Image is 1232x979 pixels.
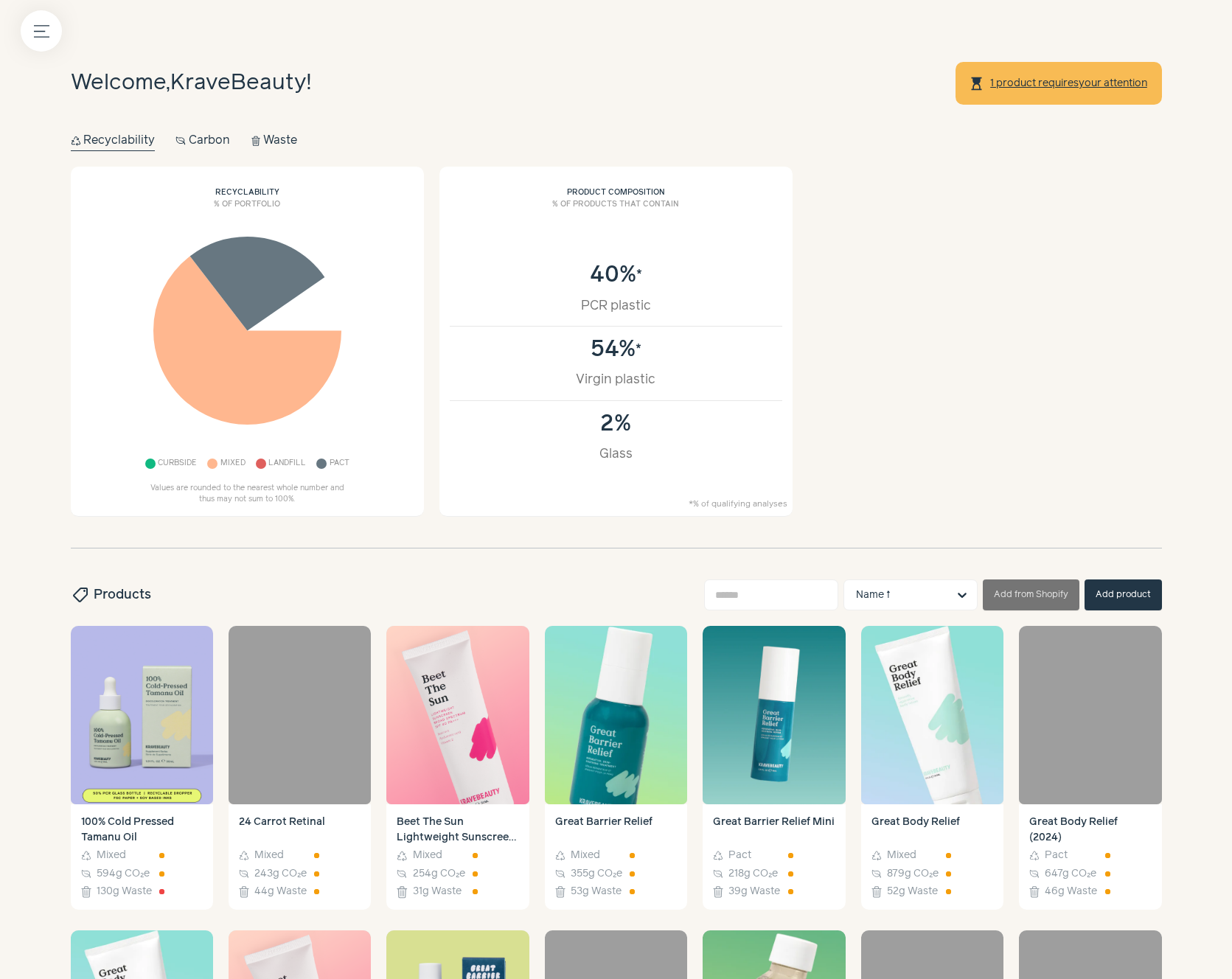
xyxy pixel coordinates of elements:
span: Landfill [268,456,306,473]
span: 218g CO₂e [728,866,778,882]
span: 53g Waste [571,884,622,899]
a: 24 Carrot Retinal Mixed 243g CO₂e 44g Waste [229,804,371,910]
div: Virgin plastic [465,370,767,389]
div: 2% [465,411,767,437]
img: Beet The Sun Lightweight Sunscreen Broad Spectrum SPF 40 PA+++ [386,626,529,804]
h4: Great Barrier Relief [555,815,677,846]
div: PCR plastic [465,296,767,316]
span: Mixed [97,848,126,863]
h2: Recyclability [81,177,414,199]
h3: % of products that contain [450,199,782,221]
span: 130g Waste [97,884,152,899]
img: Great Body Relief [861,626,1003,804]
span: 647g CO₂e [1045,866,1096,882]
span: hourglass_top [969,76,984,91]
a: 24 Carrot Retinal [229,626,371,804]
img: Great Barrier Relief Mini [703,626,845,804]
h4: 100% Cold Pressed Tamanu Oil [81,815,203,846]
span: sell [69,586,88,604]
a: Great Body Relief (2024) [1019,626,1161,804]
h4: Great Body Relief [871,815,993,846]
span: KraveBeauty [170,72,307,94]
span: 44g Waste [254,884,307,899]
h2: Product composition [450,177,782,199]
span: Mixed [220,456,246,473]
a: Great Body Relief (2024) Pact 647g CO₂e 46g Waste [1019,804,1161,910]
span: 52g Waste [887,884,938,899]
div: 40% [465,262,767,288]
img: 100% Cold Pressed Tamanu Oil [71,626,213,804]
span: Curbside [158,456,197,473]
span: 355g CO₂e [571,866,622,882]
img: Great Barrier Relief [545,626,687,804]
h2: Products [71,585,151,605]
span: Mixed [571,848,600,863]
small: *% of qualifying analyses [689,498,787,511]
span: Pact [330,456,349,473]
h3: % of portfolio [81,199,414,221]
button: Recyclability [71,130,156,151]
span: Mixed [413,848,442,863]
span: 39g Waste [728,884,780,899]
button: Add from Shopify [983,579,1079,610]
span: Pact [1045,848,1068,863]
span: 879g CO₂e [887,866,939,882]
a: 1 product requiresyour attention [989,77,1148,89]
h4: Great Barrier Relief Mini [713,815,835,846]
span: 254g CO₂e [413,866,465,882]
span: 31g Waste [413,884,462,899]
h4: Beet The Sun Lightweight Sunscreen Broad Spectrum SPF 40 PA+++ [397,815,518,846]
a: Great Barrier Relief Mixed 355g CO₂e 53g Waste [545,804,687,910]
h4: 24 Carrot Retinal [239,815,361,846]
span: 46g Waste [1045,884,1097,899]
a: Beet The Sun Lightweight Sunscreen Broad Spectrum SPF 40 PA+++ Mixed 254g CO₂e 31g Waste [386,804,529,910]
span: Pact [728,848,751,863]
a: 100% Cold Pressed Tamanu Oil Mixed 594g CO₂e 130g Waste [71,804,213,910]
span: 243g CO₂e [254,866,307,882]
div: 54% [465,337,767,363]
h4: Great Body Relief (2024) [1029,815,1151,846]
button: Carbon [175,130,230,151]
a: Great Body Relief Mixed 879g CO₂e 52g Waste [861,804,1003,910]
h1: Welcome, ! [71,67,311,100]
a: Great Barrier Relief Mini Pact 218g CO₂e 39g Waste [703,804,845,910]
button: Add product [1085,579,1162,610]
button: Waste [251,130,298,151]
p: Values are rounded to the nearest whole number and thus may not sum to 100%. [144,483,350,506]
div: Glass [465,445,767,464]
span: Mixed [254,848,284,863]
span: 594g CO₂e [97,866,150,882]
span: Mixed [887,848,916,863]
